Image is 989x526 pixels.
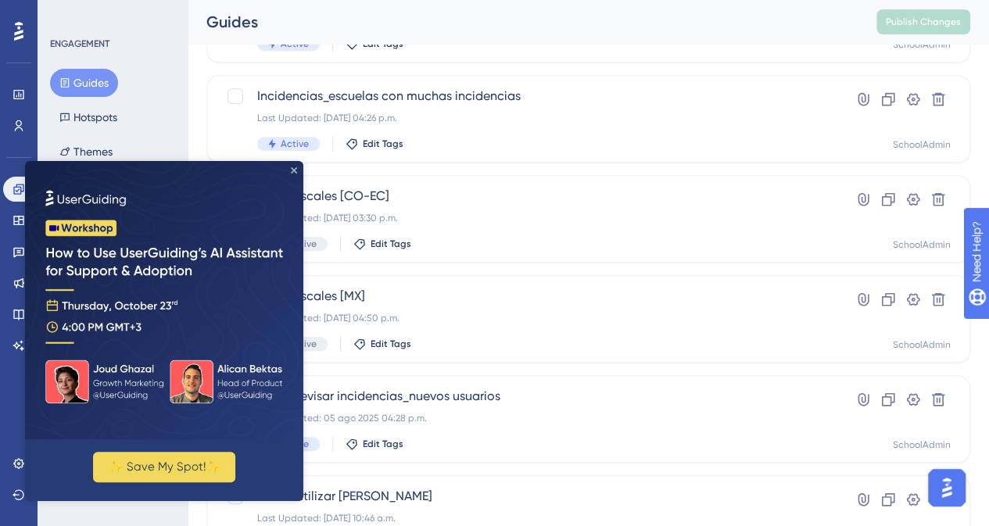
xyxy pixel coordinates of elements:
[346,438,403,450] button: Edit Tags
[257,112,794,124] div: Last Updated: [DATE] 04:26 p.m.
[886,16,961,28] span: Publish Changes
[363,438,403,450] span: Edit Tags
[257,212,794,224] div: Last Updated: [DATE] 03:30 p.m.
[50,103,127,131] button: Hotspots
[68,291,210,321] button: ✨ Save My Spot!✨
[371,238,411,250] span: Edit Tags
[371,338,411,350] span: Edit Tags
[50,38,109,50] div: ENGAGEMENT
[266,6,272,13] div: Close Preview
[363,38,403,50] span: Edit Tags
[257,412,794,424] div: Last Updated: 05 ago 2025 04:28 p.m.
[893,338,951,351] div: SchoolAdmin
[50,69,118,97] button: Guides
[353,238,411,250] button: Edit Tags
[37,4,98,23] span: Need Help?
[876,9,970,34] button: Publish Changes
[257,87,794,106] span: Incidencias_escuelas con muchas incidencias
[353,338,411,350] button: Edit Tags
[257,512,794,524] div: Last Updated: [DATE] 10:46 a.m.
[893,238,951,251] div: SchoolAdmin
[257,387,794,406] span: Cómo revisar incidencias_nuevos usuarios
[346,38,403,50] button: Edit Tags
[281,138,309,150] span: Active
[257,487,794,506] span: Cómo utilizar [PERSON_NAME]
[893,438,951,451] div: SchoolAdmin
[893,138,951,151] div: SchoolAdmin
[923,464,970,511] iframe: UserGuiding AI Assistant Launcher
[206,11,837,33] div: Guides
[346,138,403,150] button: Edit Tags
[281,38,309,50] span: Active
[50,138,122,166] button: Themes
[257,187,794,206] span: Datos fiscales [CO-EC]
[893,38,951,51] div: SchoolAdmin
[257,312,794,324] div: Last Updated: [DATE] 04:50 p.m.
[363,138,403,150] span: Edit Tags
[257,287,794,306] span: Datos fiscales [MX]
